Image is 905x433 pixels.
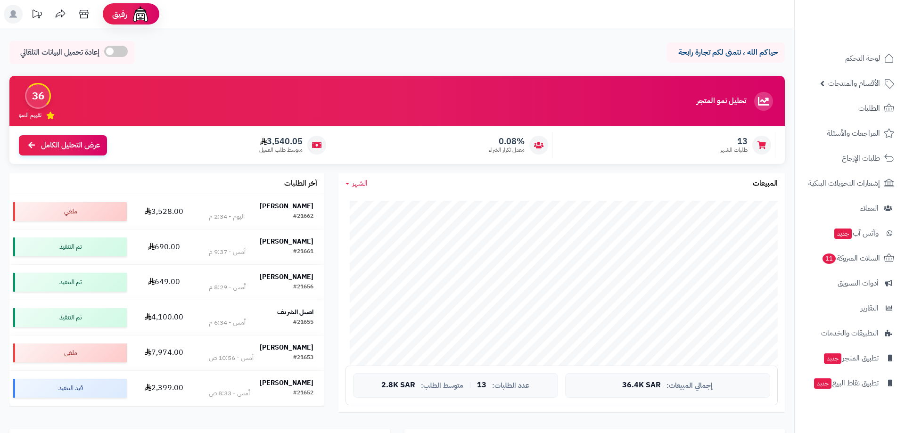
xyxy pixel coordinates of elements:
span: 11 [823,253,836,264]
span: العملاء [860,202,879,215]
strong: اصيل الشريف [277,307,313,317]
span: السلات المتروكة [822,252,880,265]
span: رفيق [112,8,127,20]
div: #21653 [293,353,313,363]
div: تم التنفيذ [13,308,127,327]
span: 0.08% [489,136,525,147]
p: حياكم الله ، نتمنى لكم تجارة رابحة [674,47,778,58]
span: لوحة التحكم [845,52,880,65]
span: المراجعات والأسئلة [827,127,880,140]
a: طلبات الإرجاع [800,147,899,170]
img: ai-face.png [131,5,150,24]
div: ملغي [13,202,127,221]
span: عرض التحليل الكامل [41,140,100,151]
span: الطلبات [858,102,880,115]
div: تم التنفيذ [13,273,127,292]
a: العملاء [800,197,899,220]
a: عرض التحليل الكامل [19,135,107,155]
div: أمس - 6:34 م [209,318,246,327]
span: 13 [720,136,748,147]
h3: تحليل نمو المتجر [697,97,746,106]
a: السلات المتروكة11 [800,247,899,270]
img: logo-2.png [841,24,896,44]
h3: المبيعات [753,180,778,188]
a: لوحة التحكم [800,47,899,70]
span: الشهر [352,178,368,189]
a: الطلبات [800,97,899,120]
span: تطبيق نقاط البيع [813,376,879,390]
span: تقييم النمو [19,111,41,119]
span: إشعارات التحويلات البنكية [808,177,880,190]
span: 3,540.05 [259,136,303,147]
a: المراجعات والأسئلة [800,122,899,145]
a: تطبيق نقاط البيعجديد [800,372,899,394]
div: #21655 [293,318,313,327]
span: 13 [477,381,486,390]
div: أمس - 9:37 م [209,247,246,257]
span: إجمالي المبيعات: [666,382,713,390]
strong: [PERSON_NAME] [260,343,313,352]
span: | [469,382,471,389]
strong: [PERSON_NAME] [260,237,313,246]
span: متوسط الطلب: [421,382,463,390]
td: 2,399.00 [131,371,198,406]
div: أمس - 8:33 ص [209,389,250,398]
div: قيد التنفيذ [13,379,127,398]
a: إشعارات التحويلات البنكية [800,172,899,195]
span: 36.4K SAR [622,381,661,390]
span: الأقسام والمنتجات [828,77,880,90]
div: أمس - 10:56 ص [209,353,254,363]
h3: آخر الطلبات [284,180,317,188]
a: الشهر [346,178,368,189]
div: أمس - 8:29 م [209,283,246,292]
span: جديد [814,378,831,389]
strong: [PERSON_NAME] [260,378,313,388]
div: #21656 [293,283,313,292]
td: 7,974.00 [131,335,198,370]
span: متوسط طلب العميل [259,146,303,154]
div: #21652 [293,389,313,398]
a: تطبيق المتجرجديد [800,347,899,369]
a: التقارير [800,297,899,319]
span: أدوات التسويق [838,277,879,290]
span: طلبات الشهر [720,146,748,154]
span: إعادة تحميل البيانات التلقائي [20,47,99,58]
span: التقارير [861,302,879,315]
div: تم التنفيذ [13,237,127,256]
span: عدد الطلبات: [492,382,529,390]
td: 690.00 [131,229,198,264]
div: اليوم - 2:34 م [209,212,245,221]
a: التطبيقات والخدمات [800,322,899,344]
td: 4,100.00 [131,300,198,335]
strong: [PERSON_NAME] [260,201,313,211]
span: 2.8K SAR [381,381,415,390]
span: معدل تكرار الشراء [489,146,525,154]
span: جديد [824,353,841,364]
a: تحديثات المنصة [25,5,49,26]
span: التطبيقات والخدمات [821,327,879,340]
a: وآتس آبجديد [800,222,899,245]
div: #21661 [293,247,313,257]
div: ملغي [13,343,127,362]
span: جديد [834,229,852,239]
td: 649.00 [131,265,198,300]
td: 3,528.00 [131,194,198,229]
div: #21662 [293,212,313,221]
span: وآتس آب [833,227,879,240]
span: تطبيق المتجر [823,351,879,365]
strong: [PERSON_NAME] [260,272,313,282]
a: أدوات التسويق [800,272,899,294]
span: طلبات الإرجاع [842,152,880,165]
